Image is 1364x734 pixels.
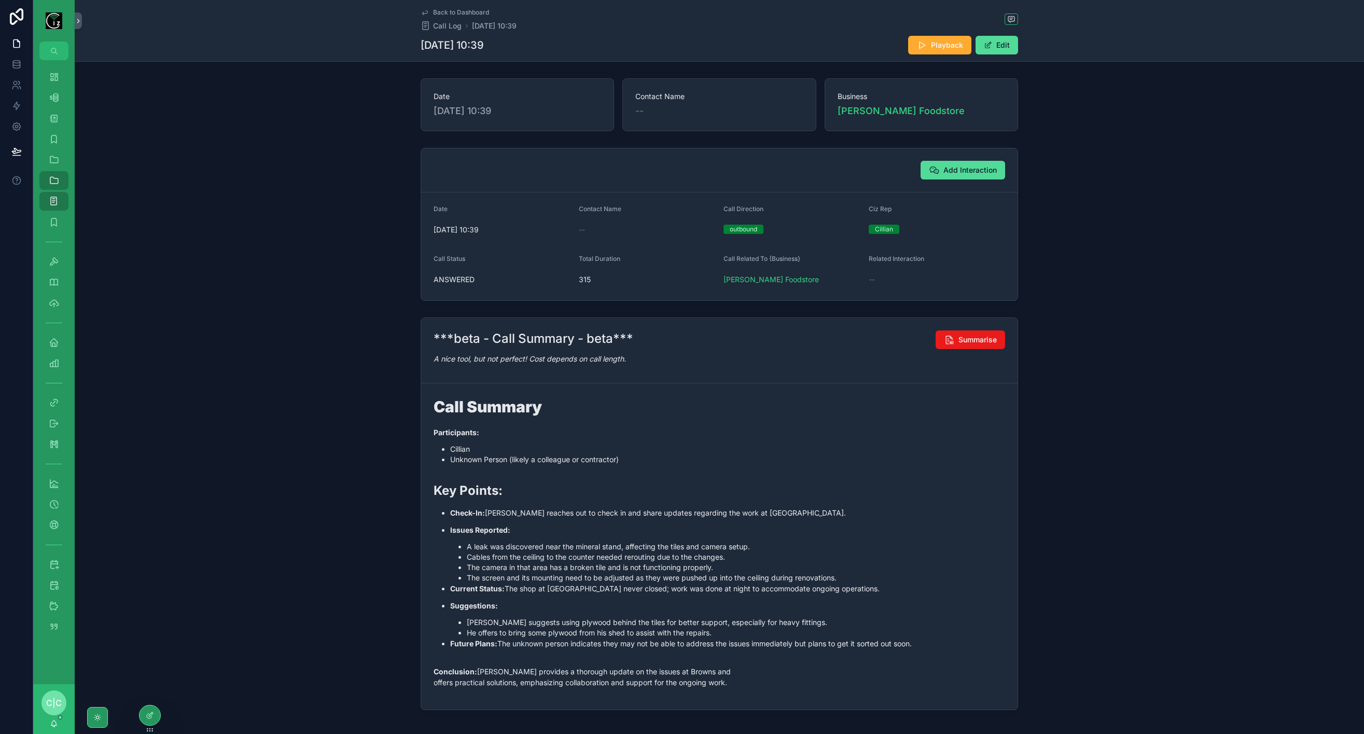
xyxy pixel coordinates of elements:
[33,60,75,649] div: scrollable content
[467,573,1005,583] li: The screen and its mounting need to be adjusted as they were pushed up into the ceiling during re...
[434,428,479,437] strong: Participants:
[450,583,1005,594] p: The shop at [GEOGRAPHIC_DATA] never closed; work was done at night to accommodate ongoing operati...
[958,335,997,345] span: Summarise
[421,8,489,17] a: Back to Dashboard
[450,444,1005,454] li: Cillian
[723,205,763,213] span: Call Direction
[579,274,716,285] span: 315
[467,628,1005,638] li: He offers to bring some plywood from his shed to assist with the repairs.
[869,274,875,285] span: --
[723,274,819,285] a: [PERSON_NAME] Foodstore
[976,36,1018,54] button: Edit
[943,165,997,175] span: Add Interaction
[434,354,626,363] em: A nice tool, but not perfect! Cost depends on call length.
[421,21,462,31] a: Call Log
[434,104,601,118] span: [DATE] 10:39
[434,225,570,235] span: [DATE] 10:39
[434,205,448,213] span: Date
[579,255,620,262] span: Total Duration
[434,482,1005,499] h2: Key Points:
[450,601,498,610] strong: Suggestions:
[467,562,1005,573] li: The camera in that area has a broken tile and is not functioning properly.
[434,91,601,102] span: Date
[434,399,1005,414] h1: Call Summary
[723,255,800,262] span: Call Related To {Business}
[931,40,963,50] span: Playback
[472,21,517,31] a: [DATE] 10:39
[921,161,1005,179] button: Add Interaction
[936,330,1005,349] button: Summarise
[46,697,62,709] span: C|C
[450,454,1005,465] li: Unknown Person (likely a colleague or contractor)
[450,638,1005,649] p: The unknown person indicates they may not be able to address the issues immediately but plans to ...
[450,525,510,534] strong: Issues Reported:
[450,508,485,517] strong: Check-In:
[838,91,1005,102] span: Business
[434,666,1005,688] p: [PERSON_NAME] provides a thorough update on the issues at Browns and offers practical solutions, ...
[579,225,585,235] span: --
[635,91,803,102] span: Contact Name
[450,584,505,593] strong: Current Status:
[635,104,644,118] span: --
[869,205,892,213] span: Ciz Rep
[579,205,621,213] span: Contact Name
[421,38,484,52] h1: [DATE] 10:39
[434,274,570,285] span: ANSWERED
[450,639,497,648] strong: Future Plans:
[434,255,465,262] span: Call Status
[467,552,1005,562] li: Cables from the ceiling to the counter needed rerouting due to the changes.
[869,255,924,262] span: Related Interaction
[450,507,1005,518] p: [PERSON_NAME] reaches out to check in and share updates regarding the work at [GEOGRAPHIC_DATA].
[467,617,1005,628] li: [PERSON_NAME] suggests using plywood behind the tiles for better support, especially for heavy fi...
[46,12,62,29] img: App logo
[434,667,477,676] strong: Conclusion:
[908,36,971,54] button: Playback
[467,542,1005,552] li: A leak was discovered near the mineral stand, affecting the tiles and camera setup.
[730,225,757,234] div: outbound
[434,330,633,347] h2: ***beta - Call Summary - beta***
[875,225,893,234] div: Cillian
[433,21,462,31] span: Call Log
[433,8,489,17] span: Back to Dashboard
[838,104,965,118] a: [PERSON_NAME] Foodstore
